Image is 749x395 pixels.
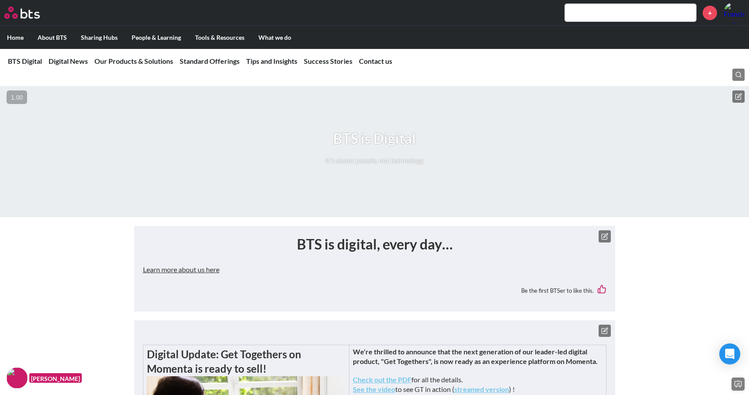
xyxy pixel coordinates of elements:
[8,57,42,65] a: BTS Digital
[599,230,611,243] button: Edit text box
[304,57,352,65] a: Success Stories
[143,235,606,254] h1: BTS is digital, every day…
[251,26,298,49] label: What we do
[4,7,40,19] img: BTS Logo
[74,26,125,49] label: Sharing Hubs
[719,343,740,364] div: Open Intercom Messenger
[49,57,88,65] a: Digital News
[125,26,188,49] label: People & Learning
[180,57,240,65] a: Standard Offerings
[325,129,424,149] h1: BTS is Digital
[454,385,509,393] a: streamed version
[29,373,82,383] figcaption: [PERSON_NAME]
[188,26,251,49] label: Tools & Resources
[147,348,301,375] strong: Digital Update: Get Togethers on Momenta is ready to sell!
[732,90,745,103] button: Edit hero
[353,347,598,365] strong: We're thrilled to announce that the next generation of our leader-led digital product, "Get Toget...
[246,57,297,65] a: Tips and Insights
[4,7,56,19] a: Go home
[724,2,745,23] a: Profile
[353,385,395,393] a: See the video
[31,26,74,49] label: About BTS
[325,156,424,165] p: It's about people, not technology
[7,367,28,388] img: F
[353,375,411,384] a: Check out the PDF
[599,325,611,337] button: Edit text box
[143,261,219,278] button: Learn more about us here
[94,57,173,65] a: Our Products & Solutions
[724,2,745,23] img: Francis Roque
[143,278,606,302] div: Be the first BTSer to like this.
[359,57,392,65] a: Contact us
[703,6,717,20] a: +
